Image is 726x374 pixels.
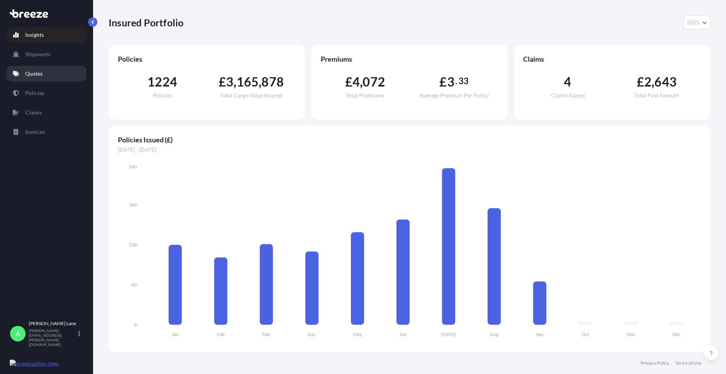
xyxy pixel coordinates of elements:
[25,109,42,116] p: Claims
[672,331,681,337] tspan: Dec
[346,93,384,98] span: Total Premiums
[420,93,489,98] span: Average Premium Per Policy
[10,360,59,367] img: organization-logo
[219,76,226,88] span: £
[233,76,236,88] span: ,
[25,70,43,78] p: Quotes
[634,93,679,98] span: Total Paid Amount
[641,360,669,366] a: Privacy Policy
[7,105,86,120] a: Claims
[25,89,44,97] p: Policies
[7,66,86,81] a: Quotes
[7,47,86,62] a: Shipments
[687,19,699,26] span: 2025
[262,331,271,337] tspan: Mar
[353,331,362,337] tspan: May
[29,320,77,327] p: [PERSON_NAME] Lane
[627,331,636,337] tspan: Nov
[25,50,50,58] p: Shipments
[399,331,407,337] tspan: Jun
[353,76,360,88] span: 4
[147,76,177,88] span: 1224
[25,128,45,136] p: Invoices
[458,78,468,84] span: 33
[675,360,701,366] a: Terms of Use
[25,31,44,39] p: Insights
[259,76,261,88] span: ,
[237,76,259,88] span: 165
[134,322,137,327] tspan: 0
[118,54,296,64] span: Policies
[447,76,455,88] span: 3
[564,76,571,88] span: 4
[118,135,701,144] span: Policies Issued (£)
[536,331,543,337] tspan: Sep
[109,16,183,29] p: Insured Portfolio
[7,27,86,43] a: Insights
[321,54,499,64] span: Premiums
[523,54,701,64] span: Claims
[131,282,137,287] tspan: 60
[261,76,284,88] span: 878
[652,76,654,88] span: ,
[455,78,457,84] span: .
[129,202,137,208] tspan: 180
[16,330,20,338] span: A
[7,85,86,101] a: Policies
[226,76,233,88] span: 3
[172,331,179,337] tspan: Jan
[29,328,77,347] p: [PERSON_NAME][EMAIL_ADDRESS][PERSON_NAME][DOMAIN_NAME]
[217,331,225,337] tspan: Feb
[308,331,316,337] tspan: Apr
[551,93,585,98] span: Claims Raised
[441,331,456,337] tspan: [DATE]
[345,76,353,88] span: £
[581,331,589,337] tspan: Oct
[220,93,282,98] span: Total Cargo Value Insured
[654,76,677,88] span: 643
[644,76,652,88] span: 2
[360,76,363,88] span: ,
[637,76,644,88] span: £
[363,76,385,88] span: 072
[153,93,172,98] span: Policies
[129,164,137,170] tspan: 240
[118,146,701,154] span: [DATE] - [DATE]
[683,16,710,29] button: Year Selector
[7,124,86,140] a: Invoices
[129,242,137,248] tspan: 120
[439,76,447,88] span: £
[490,331,499,337] tspan: Aug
